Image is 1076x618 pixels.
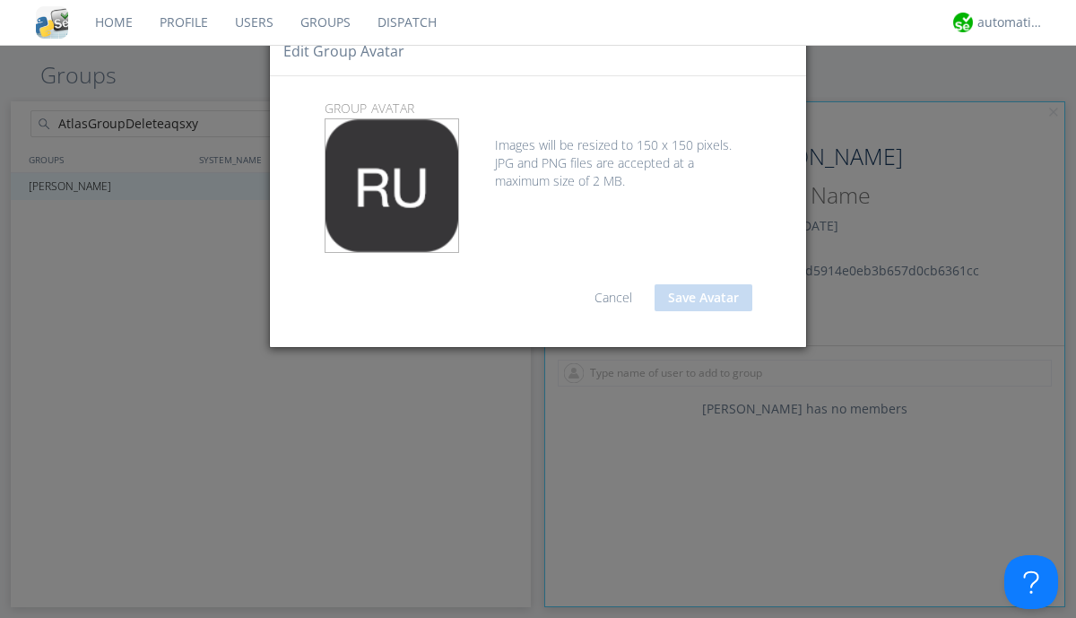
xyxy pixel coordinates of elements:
[283,41,404,62] h4: Edit group Avatar
[311,99,766,118] p: group Avatar
[953,13,973,32] img: d2d01cd9b4174d08988066c6d424eccd
[977,13,1045,31] div: automation+atlas
[36,6,68,39] img: cddb5a64eb264b2086981ab96f4c1ba7
[325,119,458,252] img: 373638.png
[655,284,752,311] button: Save Avatar
[325,118,752,190] div: Images will be resized to 150 x 150 pixels. JPG and PNG files are accepted at a maximum size of 2...
[594,289,632,306] a: Cancel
